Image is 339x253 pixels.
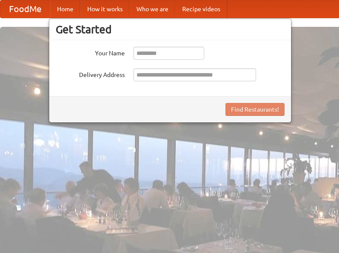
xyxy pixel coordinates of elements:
[56,68,125,79] label: Delivery Address
[175,0,227,18] a: Recipe videos
[225,103,285,116] button: Find Restaurants!
[0,0,50,18] a: FoodMe
[80,0,130,18] a: How it works
[50,0,80,18] a: Home
[56,47,125,58] label: Your Name
[130,0,175,18] a: Who we are
[56,23,285,36] h3: Get Started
